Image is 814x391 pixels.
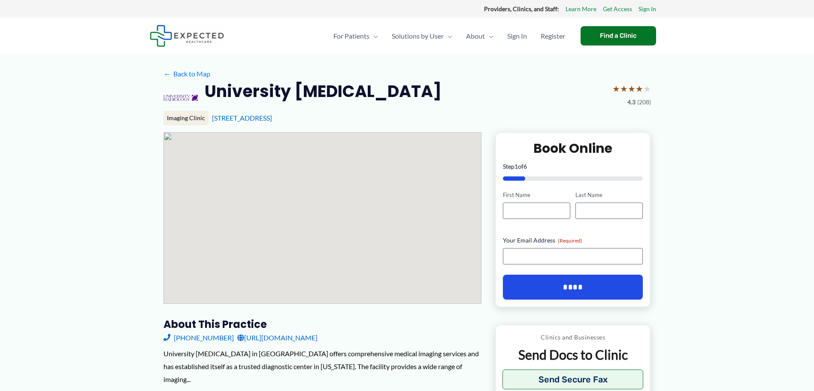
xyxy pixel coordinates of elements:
a: Sign In [500,21,534,51]
span: ★ [635,81,643,97]
h2: University [MEDICAL_DATA] [205,81,442,102]
p: Clinics and Businesses [502,332,644,343]
label: First Name [503,191,570,199]
span: (Required) [558,237,582,244]
a: ←Back to Map [163,67,210,80]
img: Expected Healthcare Logo - side, dark font, small [150,25,224,47]
span: ★ [628,81,635,97]
h2: Book Online [503,140,643,157]
span: Menu Toggle [369,21,378,51]
div: Imaging Clinic [163,111,209,125]
span: Menu Toggle [485,21,493,51]
strong: Providers, Clinics, and Staff: [484,5,559,12]
span: ← [163,70,172,78]
span: (208) [637,97,651,108]
div: University [MEDICAL_DATA] in [GEOGRAPHIC_DATA] offers comprehensive medical imaging services and ... [163,347,481,385]
a: Find a Clinic [581,26,656,45]
a: Solutions by UserMenu Toggle [385,21,459,51]
span: Sign In [507,21,527,51]
a: Sign In [638,3,656,15]
a: [PHONE_NUMBER] [163,331,234,344]
span: 1 [514,163,518,170]
label: Your Email Address [503,236,643,245]
span: 4.3 [627,97,635,108]
a: Register [534,21,572,51]
label: Last Name [575,191,643,199]
a: [STREET_ADDRESS] [212,114,272,122]
span: Register [541,21,565,51]
p: Send Docs to Clinic [502,346,644,363]
a: [URL][DOMAIN_NAME] [237,331,318,344]
span: For Patients [333,21,369,51]
span: About [466,21,485,51]
button: Send Secure Fax [502,370,644,389]
a: Get Access [603,3,632,15]
span: ★ [620,81,628,97]
a: For PatientsMenu Toggle [327,21,385,51]
p: Step of [503,164,643,170]
span: ★ [612,81,620,97]
a: Learn More [566,3,596,15]
span: Menu Toggle [444,21,452,51]
span: Solutions by User [392,21,444,51]
span: 6 [524,163,527,170]
h3: About this practice [163,318,481,331]
span: ★ [643,81,651,97]
nav: Primary Site Navigation [327,21,572,51]
a: AboutMenu Toggle [459,21,500,51]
